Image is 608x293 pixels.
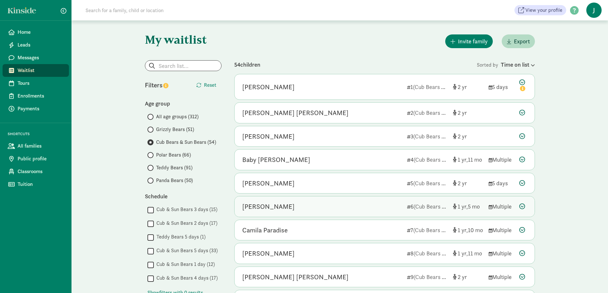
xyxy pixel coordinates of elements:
[242,225,288,235] div: Camila Paradise
[407,179,448,187] div: 5
[586,3,602,18] span: J
[468,203,480,210] span: 5
[3,64,69,77] a: Waitlist
[413,179,473,187] span: (Cub Bears & Sun Bears)
[3,102,69,115] a: Payments
[458,273,467,281] span: 2
[576,262,608,293] iframe: Chat Widget
[18,168,64,175] span: Classrooms
[458,109,467,116] span: 2
[18,41,64,49] span: Leads
[204,81,216,89] span: Reset
[156,164,192,172] span: Teddy Bears (91)
[414,250,473,257] span: (Cub Bears & Sun Bears)
[145,61,221,71] input: Search list...
[18,67,64,74] span: Waitlist
[234,60,477,69] div: 54 children
[477,60,535,69] div: Sorted by
[453,249,484,258] div: [object Object]
[414,273,473,281] span: (Cub Bears & Sun Bears)
[154,274,218,282] label: Cub & Sun Bears 4 days (17)
[453,226,484,234] div: [object Object]
[154,247,218,254] label: Cub & Sun Bears 5 days (33)
[242,155,310,165] div: Baby Stys
[489,273,514,281] div: Multiple
[407,108,448,117] div: 2
[407,202,448,211] div: 6
[156,126,194,133] span: Grizzly Bears (51)
[154,206,217,213] label: Cub & Sun Bears 3 days (15)
[18,180,64,188] span: Tuition
[407,273,448,281] div: 9
[191,79,221,92] button: Reset
[458,83,467,91] span: 2
[458,250,468,257] span: 1
[18,54,64,62] span: Messages
[514,5,566,15] a: View your profile
[489,155,514,164] div: Multiple
[458,179,467,187] span: 2
[3,152,69,165] a: Public profile
[242,178,295,188] div: Amber Chase
[145,33,221,46] h1: My waitlist
[18,79,64,87] span: Tours
[18,142,64,150] span: All families
[458,156,468,163] span: 1
[453,132,484,141] div: [object Object]
[156,138,216,146] span: Cub Bears & Sun Bears (54)
[242,272,349,282] div: Hooper Stys
[445,34,493,48] button: Invite family
[242,248,295,259] div: Anthony Aidala
[145,80,183,90] div: Filters
[413,109,473,116] span: (Cub Bears & Sun Bears)
[413,226,473,234] span: (Cub Bears & Sun Bears)
[458,203,468,210] span: 1
[154,219,217,227] label: Cub & Sun Bears 2 days (17)
[154,233,206,241] label: Teddy Bears 5 days (1)
[468,250,482,257] span: 11
[242,108,349,118] div: Presley Fiegel
[407,226,448,234] div: 7
[3,178,69,191] a: Tuition
[489,226,514,234] div: Multiple
[242,201,295,212] div: Lenore Nathan
[525,6,562,14] span: View your profile
[145,99,221,108] div: Age group
[3,51,69,64] a: Messages
[453,273,484,281] div: [object Object]
[18,92,64,100] span: Enrollments
[82,4,261,17] input: Search for a family, child or location
[156,177,193,184] span: Panda Bears (50)
[407,83,448,91] div: 1
[156,113,199,121] span: All age groups (312)
[489,249,514,258] div: Multiple
[489,83,514,91] div: 5 days
[453,202,484,211] div: [object Object]
[156,151,191,159] span: Polar Bears (66)
[514,37,530,46] span: Export
[414,203,473,210] span: (Cub Bears & Sun Bears)
[502,34,535,48] button: Export
[458,226,468,234] span: 1
[458,133,467,140] span: 2
[18,155,64,163] span: Public profile
[3,77,69,90] a: Tours
[3,140,69,152] a: All families
[145,192,221,201] div: Schedule
[407,249,448,258] div: 8
[468,226,483,234] span: 10
[242,82,295,92] div: Parker Fiegel
[154,260,215,268] label: Cub & Sun Bears 1 day (12)
[489,179,514,187] div: 5 days
[3,26,69,39] a: Home
[458,37,488,46] span: Invite family
[242,131,295,142] div: Henry Alvine
[468,156,482,163] span: 11
[414,156,473,163] span: (Cub Bears & Sun Bears)
[407,132,448,141] div: 3
[501,60,535,69] div: Time on list
[453,83,484,91] div: [object Object]
[489,202,514,211] div: Multiple
[413,83,472,91] span: (Cub Bears & Sun Bears)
